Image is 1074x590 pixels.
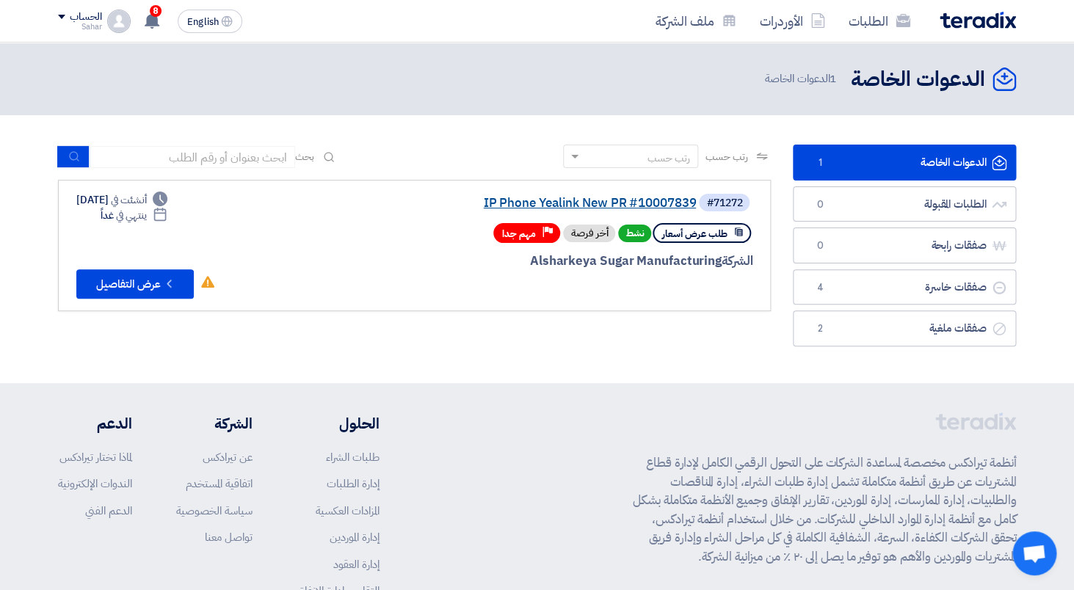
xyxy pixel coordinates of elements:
[793,310,1016,346] a: صفقات ملغية2
[76,269,194,299] button: عرض التفاصيل
[811,156,829,170] span: 1
[402,197,696,210] a: IP Phone Yealink New PR #10007839
[333,556,380,572] a: إدارة العقود
[295,149,314,164] span: بحث
[58,412,132,434] li: الدعم
[327,476,380,492] a: إدارة الطلبات
[178,10,242,33] button: English
[90,146,295,168] input: ابحث بعنوان أو رقم الطلب
[793,145,1016,181] a: الدعوات الخاصة1
[399,252,752,271] div: Alsharkeya Sugar Manufacturing
[647,150,690,166] div: رتب حسب
[811,238,829,253] span: 0
[1012,531,1056,575] div: Open chat
[58,476,132,492] a: الندوات الإلكترونية
[940,12,1016,29] img: Teradix logo
[830,70,836,87] span: 1
[70,11,101,23] div: الحساب
[187,17,218,27] span: English
[316,503,380,519] a: المزادات العكسية
[563,225,615,242] div: أخر فرصة
[837,4,922,38] a: الطلبات
[705,149,747,164] span: رتب حسب
[661,227,727,241] span: طلب عرض أسعار
[793,227,1016,263] a: صفقات رابحة0
[58,23,101,31] div: Sahar
[851,65,985,94] h2: الدعوات الخاصة
[203,449,253,465] a: عن تيرادكس
[186,476,253,492] a: اتفاقية المستخدم
[76,192,167,208] div: [DATE]
[205,529,253,545] a: تواصل معنا
[116,208,146,223] span: ينتهي في
[722,252,753,270] span: الشركة
[326,449,380,465] a: طلبات الشراء
[811,321,829,336] span: 2
[793,269,1016,305] a: صفقات خاسرة4
[101,208,167,223] div: غداً
[811,197,829,212] span: 0
[706,198,742,208] div: #71272
[618,225,651,242] span: نشط
[107,10,131,33] img: profile_test.png
[150,5,162,17] span: 8
[297,412,380,434] li: الحلول
[748,4,837,38] a: الأوردرات
[176,412,253,434] li: الشركة
[644,4,748,38] a: ملف الشركة
[111,192,146,208] span: أنشئت في
[59,449,132,465] a: لماذا تختار تيرادكس
[633,454,1016,566] p: أنظمة تيرادكس مخصصة لمساعدة الشركات على التحول الرقمي الكامل لإدارة قطاع المشتريات عن طريق أنظمة ...
[793,186,1016,222] a: الطلبات المقبولة0
[502,227,536,241] span: مهم جدا
[811,280,829,295] span: 4
[85,503,132,519] a: الدعم الفني
[176,503,253,519] a: سياسة الخصوصية
[330,529,380,545] a: إدارة الموردين
[764,70,839,87] span: الدعوات الخاصة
